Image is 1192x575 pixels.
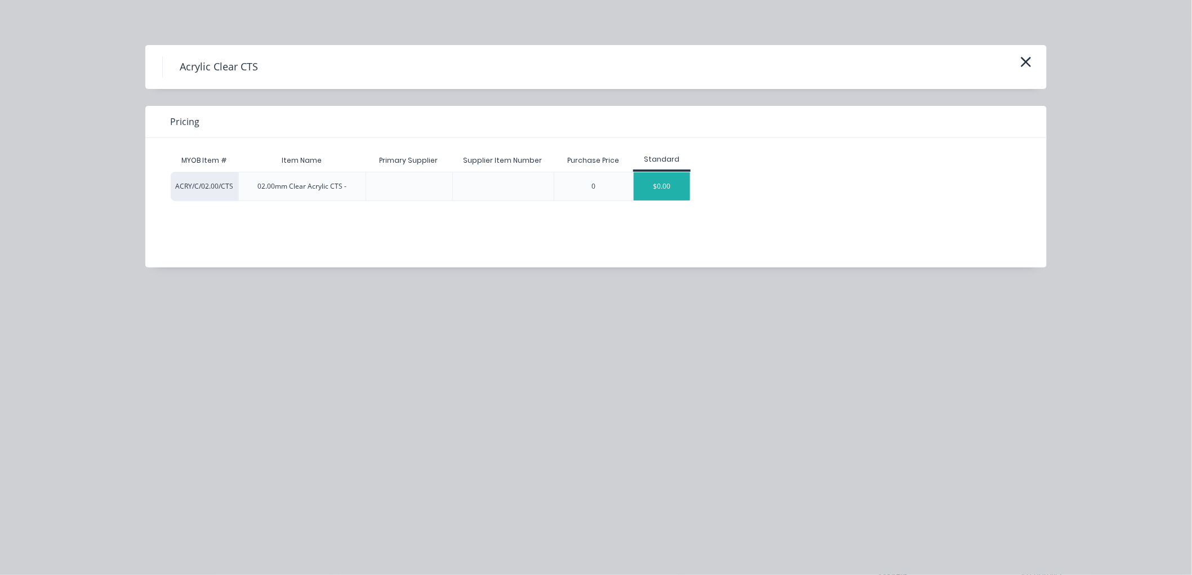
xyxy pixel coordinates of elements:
[162,56,275,78] h4: Acrylic Clear CTS
[171,149,238,172] div: MYOB Item #
[591,181,595,191] div: 0
[170,115,199,128] span: Pricing
[171,172,238,201] div: ACRY/C/02.00/CTS
[634,172,690,200] div: $0.00
[633,154,691,164] div: Standard
[257,181,346,191] div: 02.00mm Clear Acrylic CTS -
[455,146,551,175] div: Supplier Item Number
[558,146,628,175] div: Purchase Price
[371,146,447,175] div: Primary Supplier
[273,146,331,175] div: Item Name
